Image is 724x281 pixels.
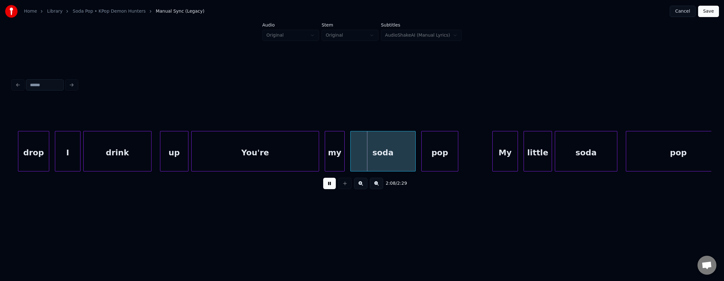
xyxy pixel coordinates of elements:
[386,180,395,187] span: 2:08
[670,6,695,17] button: Cancel
[698,6,719,17] button: Save
[47,8,62,15] a: Library
[386,180,401,187] div: /
[24,8,205,15] nav: breadcrumb
[322,23,378,27] label: Stem
[24,8,37,15] a: Home
[156,8,205,15] span: Manual Sync (Legacy)
[262,23,319,27] label: Audio
[5,5,18,18] img: youka
[73,8,145,15] a: Soda Pop • KPop Demon Hunters
[697,256,716,275] div: Open chat
[397,180,407,187] span: 2:29
[381,23,462,27] label: Subtitles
